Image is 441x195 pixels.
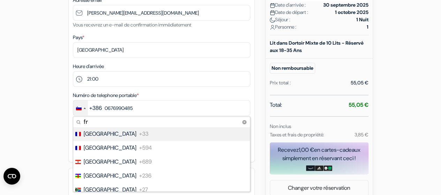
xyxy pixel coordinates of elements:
small: Non inclus [270,123,291,129]
ul: List of countries [73,127,250,192]
span: +27 [139,186,148,194]
span: [GEOGRAPHIC_DATA] [84,186,136,194]
img: calendar.svg [270,3,275,8]
button: Ouvrir le widget CMP [3,168,20,185]
small: Taxes et frais de propriété: [270,132,324,138]
strong: 1 octobre 2025 [335,9,368,16]
strong: 1 Nuit [356,16,368,23]
button: Clear search [240,118,249,126]
small: Non remboursable [270,63,315,74]
strong: 1 [367,23,368,31]
span: +33 [139,130,149,138]
span: Date d'arrivée : [270,1,306,9]
img: moon.svg [270,17,275,23]
span: Total: [270,101,282,109]
small: 3,85 € [354,132,368,138]
div: Recevez en cartes-cadeaux simplement en réservant ceci ! [270,146,368,163]
label: Pays [73,34,84,41]
strong: 30 septembre 2025 [323,1,368,9]
input: Search [73,117,250,127]
span: +236 [139,172,151,180]
span: [GEOGRAPHIC_DATA] [84,144,136,152]
strong: 55,05 € [349,101,368,108]
button: Change country, selected Slovenia (+386) [73,100,102,115]
span: +594 [139,144,152,152]
span: Personne : [270,23,296,31]
div: +386 [89,104,102,112]
span: [GEOGRAPHIC_DATA] [84,130,136,138]
span: [GEOGRAPHIC_DATA] [84,172,136,180]
span: 1,00 € [299,146,314,153]
span: Séjour : [270,16,290,23]
div: 55,05 € [351,79,368,87]
span: +689 [139,158,152,166]
label: Heure d'arrivée [73,63,104,70]
label: Numéro de telephone portable [73,92,139,99]
img: user_icon.svg [270,25,275,30]
a: Changer votre réservation [270,181,368,195]
input: Entrer adresse e-mail [73,5,250,21]
img: calendar.svg [270,10,275,15]
img: uber-uber-eats-card.png [324,165,332,171]
span: Date de départ : [270,9,308,16]
span: [GEOGRAPHIC_DATA] [84,158,136,166]
img: amazon-card-no-text.png [306,165,315,171]
small: Vous recevrez un e-mail de confirmation immédiatement [73,22,191,28]
img: adidas-card.png [315,165,324,171]
div: Prix total : [270,79,291,87]
b: Lit dans Dortoir Mixte de 10 Lits - Réservé aux 18-35 Ans [270,40,364,53]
